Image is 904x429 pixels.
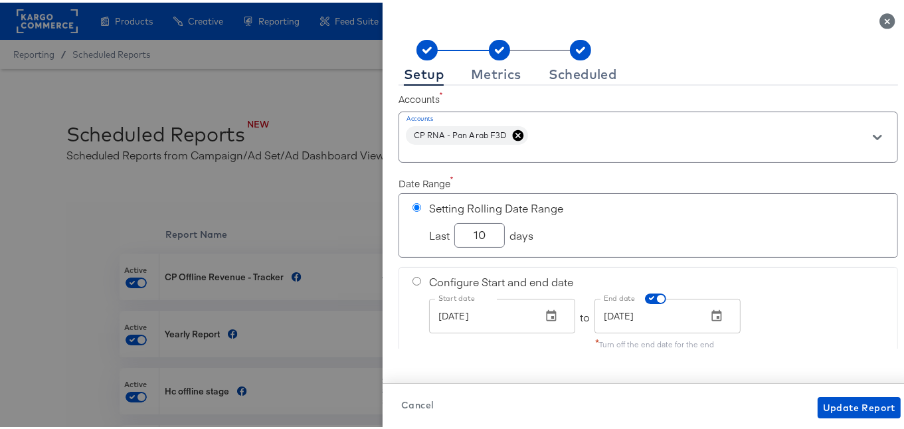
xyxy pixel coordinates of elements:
label: Date Range [399,174,898,187]
button: Cancel [396,394,439,411]
div: CP RNA - Pan Arab F3D [406,124,528,142]
span: Setting Rolling Date Range [429,198,884,213]
div: Turn off the end date for the end date to be when the report runs. [595,333,731,359]
span: CP RNA - Pan Arab F3D [406,128,515,137]
div: Setup [404,66,444,77]
span: days [509,225,533,240]
div: Setting Rolling Date RangeLastdays [399,191,898,255]
span: Last [429,225,450,240]
div: Scheduled [549,66,617,77]
div: Metrics [471,66,521,77]
span: to [580,307,590,322]
div: Configure Start and end dateStart datetoEnd date*Turn off the end date for the end date to be whe... [399,264,898,366]
span: Update Report [823,397,895,414]
span: Cancel [401,394,434,411]
button: Open [867,125,887,145]
label: Accounts [399,90,898,103]
span: Configure Start and end date [429,272,573,287]
button: Update Report [818,394,901,416]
